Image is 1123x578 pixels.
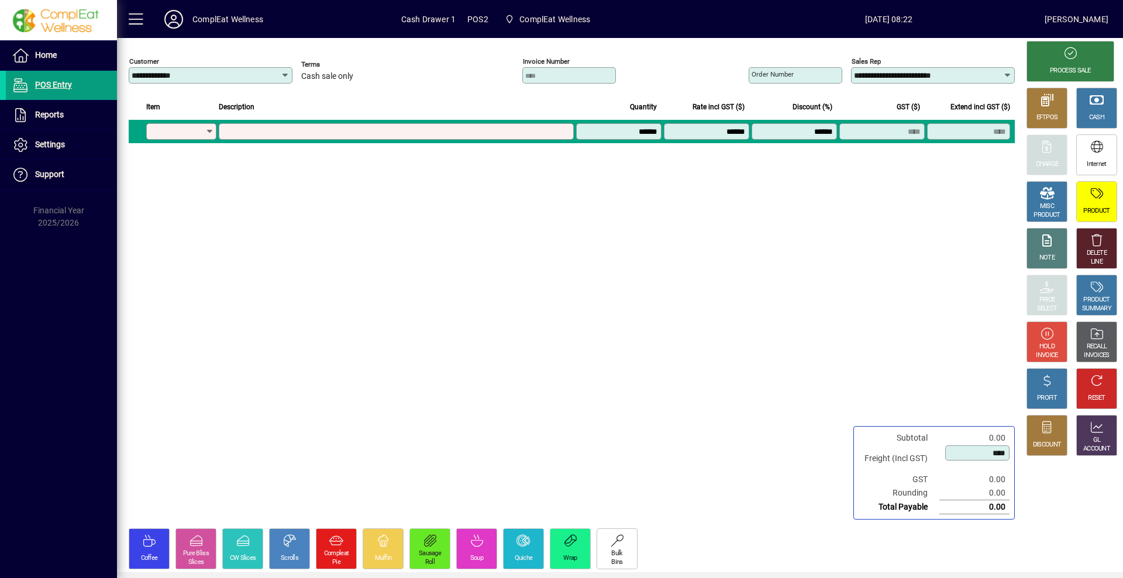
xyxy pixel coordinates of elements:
mat-label: Customer [129,57,159,65]
td: Total Payable [859,500,939,514]
div: SELECT [1037,304,1057,313]
div: PRODUCT [1083,296,1110,304]
div: Pure Bliss [183,549,209,558]
div: Scrolls [281,554,298,563]
div: MISC [1040,202,1054,211]
div: Muffin [375,554,392,563]
div: Compleat [324,549,349,558]
span: Settings [35,140,65,149]
span: Home [35,50,57,60]
span: Discount (%) [793,101,832,113]
div: RESET [1088,394,1105,403]
div: SUMMARY [1082,304,1111,313]
a: Reports [6,101,117,130]
div: Soup [470,554,483,563]
span: POS Entry [35,80,72,89]
span: [DATE] 08:22 [733,10,1045,29]
td: Freight (Incl GST) [859,445,939,473]
a: Home [6,41,117,70]
div: Quiche [515,554,533,563]
span: ComplEat Wellness [500,9,595,30]
td: 0.00 [939,473,1010,486]
div: [PERSON_NAME] [1045,10,1108,29]
div: LINE [1091,258,1103,266]
div: CW Slices [230,554,256,563]
span: Cash sale only [301,72,353,81]
div: ACCOUNT [1083,445,1110,454]
div: HOLD [1039,342,1055,351]
td: 0.00 [939,486,1010,500]
div: INVOICE [1036,351,1057,360]
div: Roll [425,558,435,567]
td: 0.00 [939,431,1010,445]
span: POS2 [467,10,488,29]
span: Extend incl GST ($) [950,101,1010,113]
div: CASH [1089,113,1104,122]
td: 0.00 [939,500,1010,514]
div: ComplEat Wellness [192,10,263,29]
div: GL [1093,436,1101,445]
span: Quantity [630,101,657,113]
div: Internet [1087,160,1106,169]
button: Profile [155,9,192,30]
div: PROCESS SALE [1050,67,1091,75]
div: EFTPOS [1036,113,1058,122]
div: PRODUCT [1083,207,1110,216]
div: Wrap [563,554,577,563]
div: INVOICES [1084,351,1109,360]
div: Slices [188,558,204,567]
td: Subtotal [859,431,939,445]
div: PRICE [1039,296,1055,304]
div: DISCOUNT [1033,441,1061,449]
span: Reports [35,110,64,119]
a: Support [6,160,117,189]
div: Pie [332,558,340,567]
div: Bins [611,558,622,567]
a: Settings [6,130,117,160]
span: Rate incl GST ($) [693,101,745,113]
mat-label: Order number [752,70,794,78]
div: NOTE [1039,254,1055,262]
span: Description [219,101,254,113]
div: DELETE [1087,249,1107,258]
div: PRODUCT [1034,211,1060,220]
mat-label: Sales rep [852,57,881,65]
div: RECALL [1087,342,1107,351]
span: Item [146,101,160,113]
div: Coffee [141,554,158,563]
div: PROFIT [1037,394,1057,403]
span: Support [35,169,64,179]
td: GST [859,473,939,486]
span: Terms [301,61,371,68]
mat-label: Invoice number [523,57,570,65]
div: CHARGE [1036,160,1059,169]
td: Rounding [859,486,939,500]
div: Sausage [419,549,441,558]
span: Cash Drawer 1 [401,10,456,29]
span: GST ($) [897,101,920,113]
div: Bulk [611,549,622,558]
span: ComplEat Wellness [519,10,590,29]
